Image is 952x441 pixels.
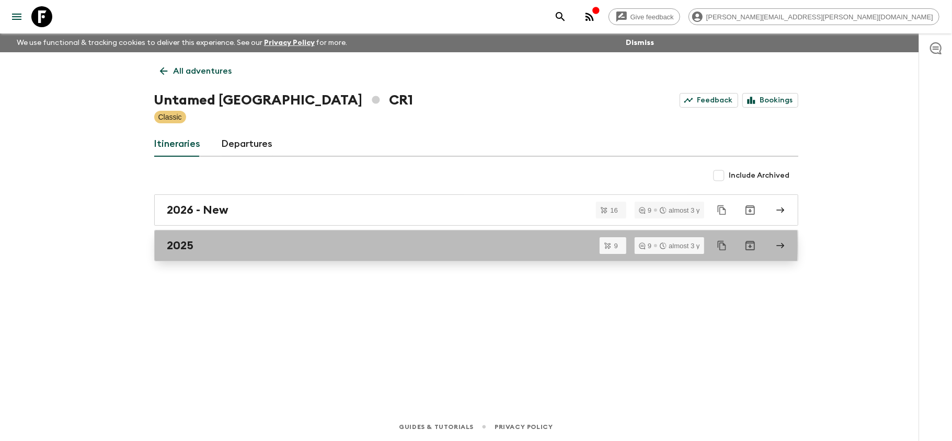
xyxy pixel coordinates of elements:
h2: 2025 [167,239,194,252]
p: All adventures [174,65,232,77]
a: All adventures [154,61,238,82]
button: Duplicate [713,201,731,219]
a: Departures [222,132,273,157]
h1: Untamed [GEOGRAPHIC_DATA] CR1 [154,90,413,111]
a: Guides & Tutorials [399,421,474,433]
p: Classic [158,112,182,122]
a: 2026 - New [154,194,798,226]
div: 9 [639,207,651,214]
div: almost 3 y [660,242,699,249]
h2: 2026 - New [167,203,229,217]
div: almost 3 y [660,207,699,214]
button: Duplicate [713,236,731,255]
span: [PERSON_NAME][EMAIL_ADDRESS][PERSON_NAME][DOMAIN_NAME] [701,13,939,21]
div: [PERSON_NAME][EMAIL_ADDRESS][PERSON_NAME][DOMAIN_NAME] [689,8,939,25]
button: Archive [740,200,761,220]
div: 9 [639,242,651,249]
a: Privacy Policy [264,39,315,47]
span: 16 [604,207,624,214]
button: search adventures [550,6,571,27]
button: Dismiss [623,36,657,50]
a: Feedback [680,93,738,108]
button: menu [6,6,27,27]
span: Include Archived [729,170,790,181]
button: Archive [740,235,761,256]
span: Give feedback [625,13,680,21]
a: Bookings [742,93,798,108]
p: We use functional & tracking cookies to deliver this experience. See our for more. [13,33,352,52]
a: Privacy Policy [495,421,553,433]
a: Itineraries [154,132,201,157]
a: 2025 [154,230,798,261]
a: Give feedback [609,8,680,25]
span: 9 [608,242,624,249]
